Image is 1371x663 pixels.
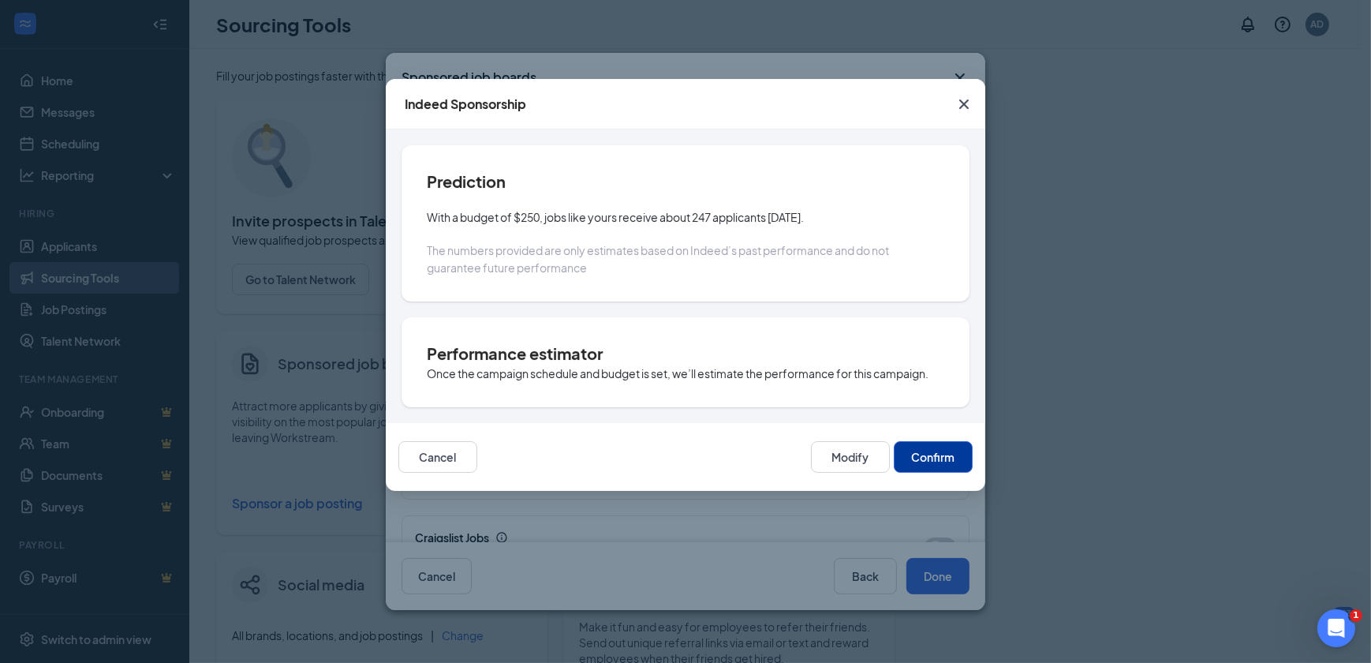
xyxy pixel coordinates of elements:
[954,95,973,114] svg: Cross
[1317,609,1355,647] iframe: Intercom live chat
[427,170,944,193] h4: Prediction
[894,441,973,473] button: Confirm
[1350,609,1362,622] span: 1
[427,210,804,224] span: With a budget of $250, jobs like yours receive about 247 applicants [DATE].
[943,79,985,129] button: Close
[427,366,928,380] span: Once the campaign schedule and budget is set, we’ll estimate the performance for this campaign.
[427,343,944,365] h4: Performance estimator
[405,96,526,113] div: Indeed Sponsorship
[427,243,889,275] span: The numbers provided are only estimates based on Indeed’s past performance and do not guarantee f...
[398,441,477,473] button: Cancel
[811,441,890,473] button: Modify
